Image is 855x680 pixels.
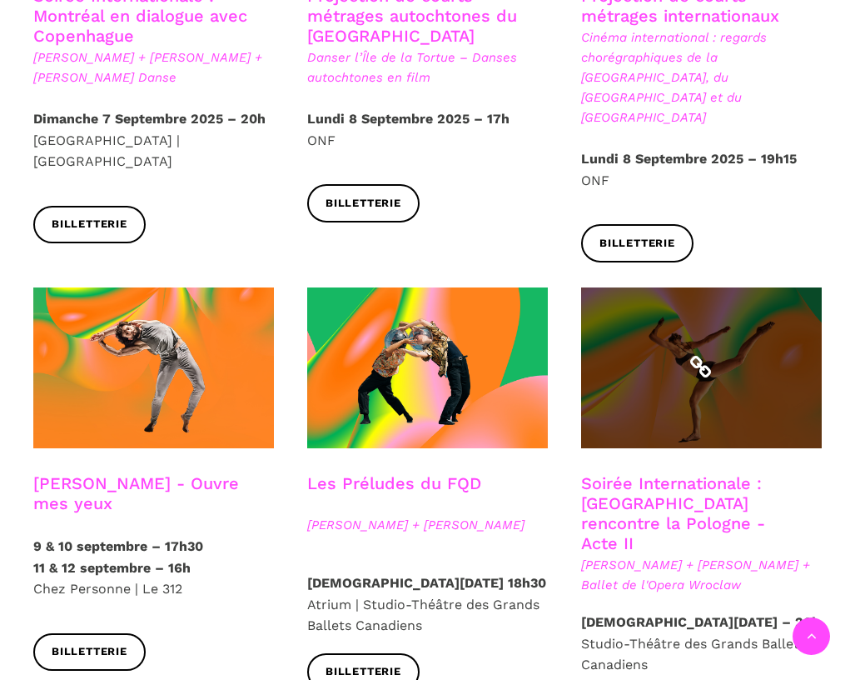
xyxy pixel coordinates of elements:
[33,206,146,243] a: Billetterie
[599,235,675,252] span: Billetterie
[52,216,127,233] span: Billetterie
[581,612,822,676] p: Studio-Théâtre des Grands Ballets Canadiens
[326,195,401,212] span: Billetterie
[581,148,822,191] p: ONF
[581,473,765,553] a: Soirée Internationale : [GEOGRAPHIC_DATA] rencontre la Pologne - Acte II
[33,47,274,87] span: [PERSON_NAME] + [PERSON_NAME] + [PERSON_NAME] Danse
[581,614,820,630] strong: [DEMOGRAPHIC_DATA][DATE] – 20h
[33,633,146,671] a: Billetterie
[52,643,127,661] span: Billetterie
[33,538,203,576] strong: 9 & 10 septembre – 17h30 11 & 12 septembre – 16h
[307,111,510,127] strong: Lundi 8 Septembre 2025 – 17h
[581,555,822,595] span: [PERSON_NAME] + [PERSON_NAME] + Ballet de l'Opera Wroclaw
[33,111,266,127] strong: Dimanche 7 Septembre 2025 – 20h
[307,515,548,535] span: [PERSON_NAME] + [PERSON_NAME]
[581,151,797,167] strong: Lundi 8 Septembre 2025 – 19h15
[307,47,548,87] span: Danser l’Île de la Tortue – Danses autochtones en film
[33,536,274,600] p: Chez Personne | Le 312
[307,184,420,222] a: Billetterie
[581,27,822,127] span: Cinéma international : regards chorégraphiques de la [GEOGRAPHIC_DATA], du [GEOGRAPHIC_DATA] et d...
[307,473,481,493] a: Les Préludes du FQD
[307,572,548,637] p: Atrium | Studio-Théâtre des Grands Ballets Canadiens
[307,575,546,591] strong: [DEMOGRAPHIC_DATA][DATE] 18h30
[33,108,274,172] p: [GEOGRAPHIC_DATA] | [GEOGRAPHIC_DATA]
[33,473,274,515] h3: [PERSON_NAME] - Ouvre mes yeux
[307,108,548,151] p: ONF
[581,224,693,262] a: Billetterie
